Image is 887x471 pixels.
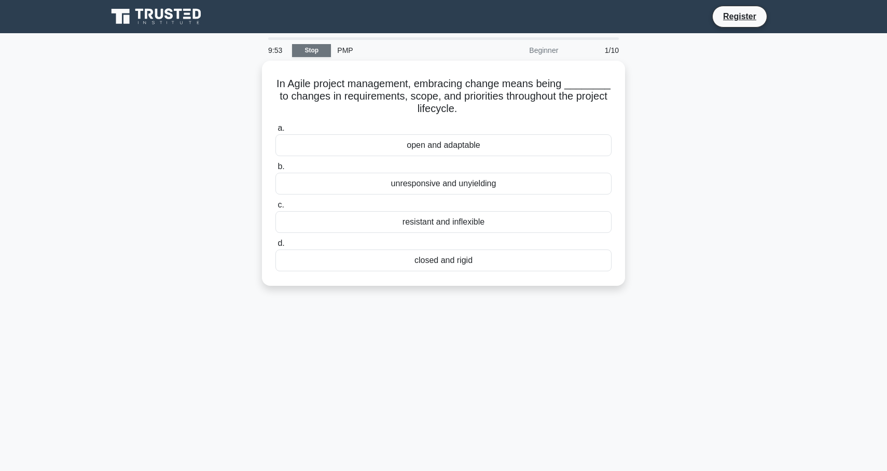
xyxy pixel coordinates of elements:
[275,211,612,233] div: resistant and inflexible
[474,40,564,61] div: Beginner
[292,44,331,57] a: Stop
[278,239,284,247] span: d.
[275,173,612,195] div: unresponsive and unyielding
[564,40,625,61] div: 1/10
[262,40,292,61] div: 9:53
[278,123,284,132] span: a.
[278,162,284,171] span: b.
[331,40,474,61] div: PMP
[274,77,613,116] h5: In Agile project management, embracing change means being ________ to changes in requirements, sc...
[275,134,612,156] div: open and adaptable
[278,200,284,209] span: c.
[717,10,763,23] a: Register
[275,250,612,271] div: closed and rigid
